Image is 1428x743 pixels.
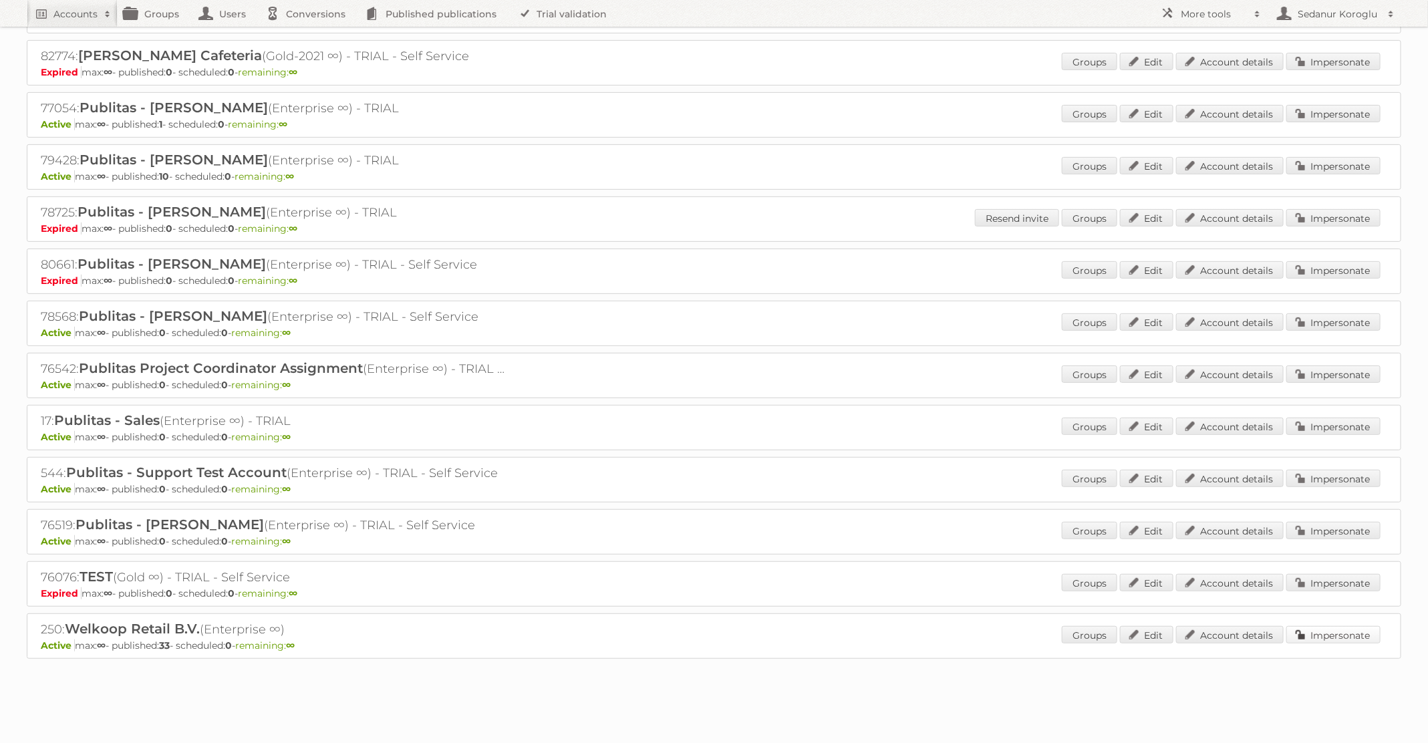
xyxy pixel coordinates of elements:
h2: Accounts [53,7,98,21]
strong: 0 [225,170,231,182]
a: Account details [1176,365,1284,383]
a: Edit [1120,522,1173,539]
a: Account details [1176,105,1284,122]
span: remaining: [231,327,291,339]
h2: 80661: (Enterprise ∞) - TRIAL - Self Service [41,256,509,273]
h2: 76076: (Gold ∞) - TRIAL - Self Service [41,569,509,586]
strong: 0 [166,66,172,78]
strong: ∞ [104,587,112,599]
span: remaining: [235,170,294,182]
strong: ∞ [285,170,294,182]
p: max: - published: - scheduled: - [41,275,1387,287]
strong: ∞ [289,66,297,78]
p: max: - published: - scheduled: - [41,431,1387,443]
a: Account details [1176,470,1284,487]
strong: ∞ [97,118,106,130]
span: Active [41,327,75,339]
h2: 78568: (Enterprise ∞) - TRIAL - Self Service [41,308,509,325]
strong: ∞ [104,222,112,235]
strong: ∞ [97,327,106,339]
a: Groups [1062,574,1117,591]
strong: 0 [221,535,228,547]
a: Groups [1062,365,1117,383]
a: Account details [1176,626,1284,643]
a: Groups [1062,313,1117,331]
span: remaining: [231,379,291,391]
strong: ∞ [97,431,106,443]
strong: ∞ [282,379,291,391]
span: Publitas Project Coordinator Assignment [79,360,363,376]
span: Active [41,535,75,547]
h2: 77054: (Enterprise ∞) - TRIAL [41,100,509,117]
p: max: - published: - scheduled: - [41,379,1387,391]
a: Impersonate [1286,470,1381,487]
span: Publitas - Sales [54,412,160,428]
strong: ∞ [97,639,106,651]
a: Edit [1120,626,1173,643]
span: remaining: [238,66,297,78]
strong: ∞ [289,275,297,287]
span: remaining: [231,483,291,495]
a: Account details [1176,209,1284,227]
strong: 33 [159,639,170,651]
p: max: - published: - scheduled: - [41,66,1387,78]
h2: 82774: (Gold-2021 ∞) - TRIAL - Self Service [41,47,509,65]
h2: 17: (Enterprise ∞) - TRIAL [41,412,509,430]
a: Impersonate [1286,105,1381,122]
strong: 0 [221,379,228,391]
strong: 0 [228,222,235,235]
a: Account details [1176,574,1284,591]
a: Groups [1062,53,1117,70]
h2: Sedanur Koroglu [1294,7,1381,21]
a: Edit [1120,157,1173,174]
strong: ∞ [286,639,295,651]
a: Groups [1062,105,1117,122]
a: Edit [1120,365,1173,383]
strong: ∞ [279,118,287,130]
strong: ∞ [282,535,291,547]
a: Impersonate [1286,626,1381,643]
strong: 0 [166,275,172,287]
strong: 0 [221,431,228,443]
span: Active [41,170,75,182]
span: remaining: [228,118,287,130]
a: Impersonate [1286,522,1381,539]
p: max: - published: - scheduled: - [41,587,1387,599]
span: Active [41,379,75,391]
strong: 0 [159,483,166,495]
h2: 250: (Enterprise ∞) [41,621,509,638]
span: [PERSON_NAME] Cafeteria [78,47,262,63]
strong: ∞ [289,222,297,235]
p: max: - published: - scheduled: - [41,222,1387,235]
span: Publitas - Support Test Account [66,464,287,480]
h2: 76519: (Enterprise ∞) - TRIAL - Self Service [41,516,509,534]
strong: 0 [228,66,235,78]
strong: 0 [159,431,166,443]
span: Expired [41,275,82,287]
strong: 0 [159,535,166,547]
strong: 0 [159,327,166,339]
a: Groups [1062,470,1117,487]
p: max: - published: - scheduled: - [41,118,1387,130]
strong: 0 [166,587,172,599]
strong: ∞ [97,379,106,391]
span: Active [41,639,75,651]
strong: 0 [221,483,228,495]
span: Active [41,118,75,130]
a: Edit [1120,418,1173,435]
h2: 79428: (Enterprise ∞) - TRIAL [41,152,509,169]
span: remaining: [238,587,297,599]
span: remaining: [231,431,291,443]
span: remaining: [235,639,295,651]
strong: 0 [228,587,235,599]
h2: More tools [1181,7,1248,21]
a: Groups [1062,418,1117,435]
strong: 10 [159,170,169,182]
a: Impersonate [1286,313,1381,331]
h2: 76542: (Enterprise ∞) - TRIAL - Self Service [41,360,509,378]
span: Publitas - [PERSON_NAME] [78,256,266,272]
span: Active [41,483,75,495]
a: Account details [1176,261,1284,279]
span: Expired [41,222,82,235]
a: Edit [1120,209,1173,227]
